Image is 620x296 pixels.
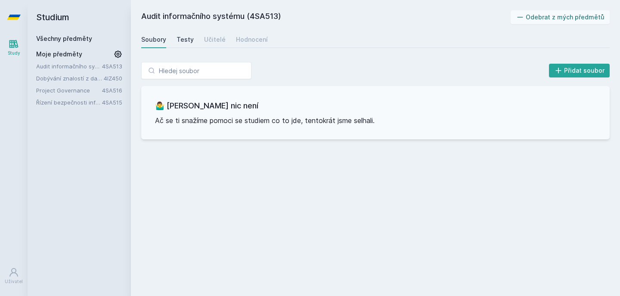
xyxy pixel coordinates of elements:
[102,63,122,70] a: 4SA513
[8,50,20,56] div: Study
[141,35,166,44] div: Soubory
[549,64,610,77] button: Přidat soubor
[236,31,268,48] a: Hodnocení
[177,35,194,44] div: Testy
[141,31,166,48] a: Soubory
[155,115,596,126] p: Ač se ti snažíme pomoci se studiem co to jde, tentokrát jsme selhali.
[511,10,610,24] button: Odebrat z mých předmětů
[36,86,102,95] a: Project Governance
[102,99,122,106] a: 4SA515
[155,100,596,112] h3: 🤷‍♂️ [PERSON_NAME] nic není
[177,31,194,48] a: Testy
[141,62,251,79] input: Hledej soubor
[204,31,226,48] a: Učitelé
[204,35,226,44] div: Učitelé
[102,87,122,94] a: 4SA516
[36,74,104,83] a: Dobývání znalostí z databází
[36,35,92,42] a: Všechny předměty
[36,98,102,107] a: Řízení bezpečnosti informačních systémů
[236,35,268,44] div: Hodnocení
[2,263,26,289] a: Uživatel
[141,10,511,24] h2: Audit informačního systému (4SA513)
[5,278,23,285] div: Uživatel
[2,34,26,61] a: Study
[104,75,122,82] a: 4IZ450
[36,62,102,71] a: Audit informačního systému
[36,50,82,59] span: Moje předměty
